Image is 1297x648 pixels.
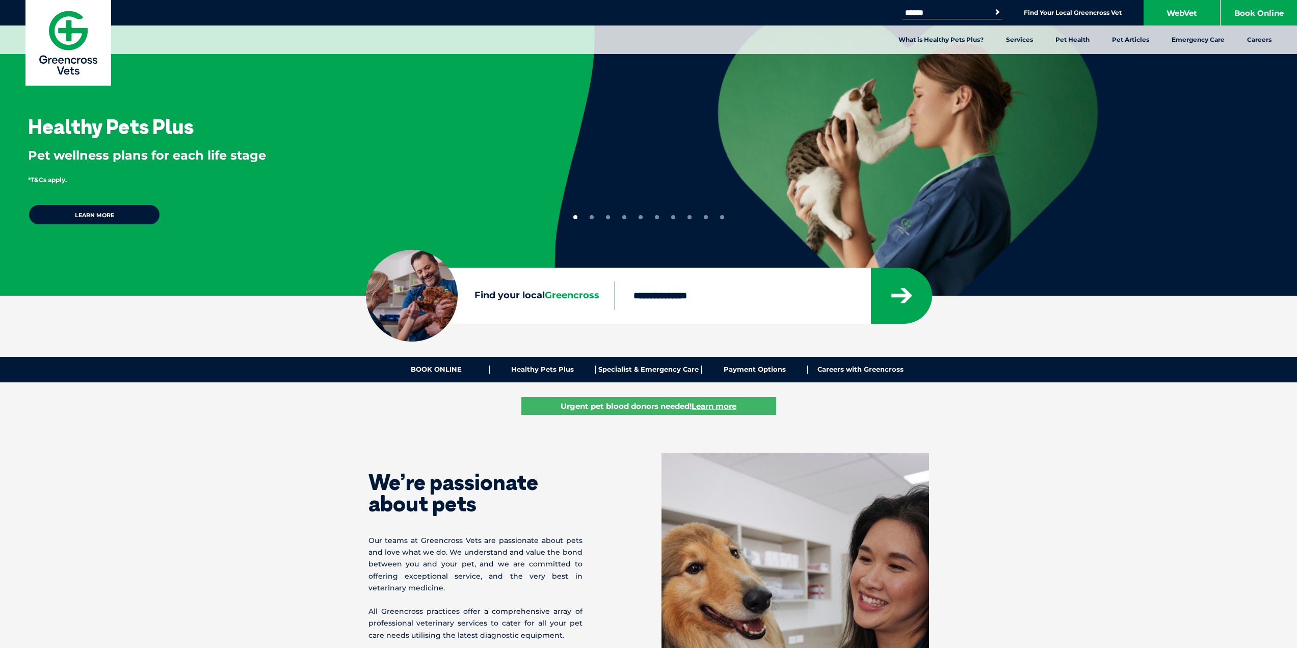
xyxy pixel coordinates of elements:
h3: Healthy Pets Plus [28,116,194,137]
button: 4 of 10 [622,215,626,219]
a: Pet Health [1044,25,1101,54]
a: Pet Articles [1101,25,1160,54]
label: Find your local [366,288,615,303]
button: 7 of 10 [671,215,675,219]
a: What is Healthy Pets Plus? [887,25,995,54]
button: 10 of 10 [720,215,724,219]
a: Services [995,25,1044,54]
button: 8 of 10 [687,215,692,219]
button: 6 of 10 [655,215,659,219]
a: Careers [1236,25,1283,54]
button: 3 of 10 [606,215,610,219]
a: Healthy Pets Plus [490,366,596,374]
a: Careers with Greencross [808,366,913,374]
button: 1 of 10 [573,215,577,219]
button: 5 of 10 [639,215,643,219]
h1: We’re passionate about pets [368,472,583,514]
p: Pet wellness plans for each life stage [28,147,521,164]
a: Specialist & Emergency Care [596,366,702,374]
a: Find Your Local Greencross Vet [1024,9,1122,17]
span: *T&Cs apply. [28,176,67,184]
p: Our teams at Greencross Vets are passionate about pets and love what we do. We understand and val... [368,535,583,594]
u: Learn more [692,401,736,411]
p: All Greencross practices offer a comprehensive array of professional veterinary services to cater... [368,606,583,641]
button: 2 of 10 [590,215,594,219]
a: Learn more [28,204,161,225]
button: Search [992,7,1002,17]
a: Emergency Care [1160,25,1236,54]
button: 9 of 10 [704,215,708,219]
a: Urgent pet blood donors needed!Learn more [521,397,776,415]
a: Payment Options [702,366,808,374]
span: Greencross [545,290,599,301]
a: BOOK ONLINE [384,366,490,374]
